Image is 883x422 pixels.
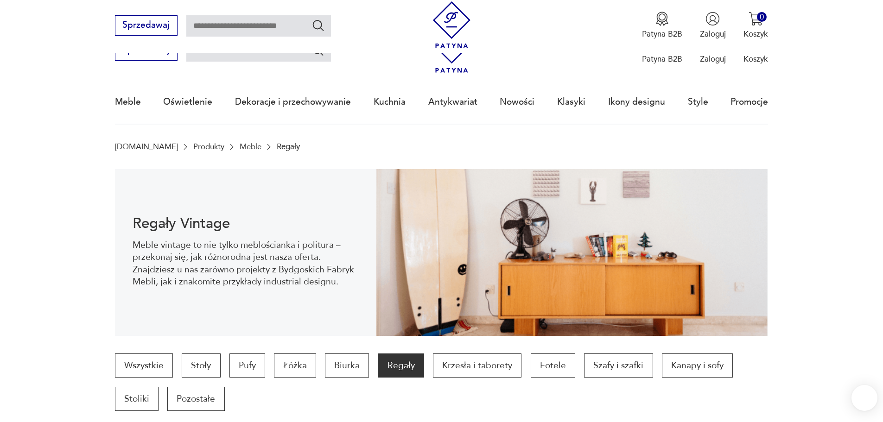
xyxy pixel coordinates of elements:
button: Szukaj [311,44,325,57]
a: Promocje [731,81,768,123]
p: Regały [277,142,300,151]
a: Regały [378,353,424,378]
img: Ikonka użytkownika [705,12,720,26]
a: Style [688,81,708,123]
button: Patyna B2B [642,12,682,39]
a: Sprzedawaj [115,22,178,30]
a: Łóżka [274,353,316,378]
a: Produkty [193,142,224,151]
a: Krzesła i taborety [433,353,521,378]
p: Patyna B2B [642,29,682,39]
p: Zaloguj [700,54,726,64]
iframe: Smartsupp widget button [851,385,877,411]
a: Kanapy i sofy [662,353,733,378]
a: Stoliki [115,387,159,411]
h1: Regały Vintage [133,217,358,230]
button: Szukaj [311,19,325,32]
a: Fotele [531,353,575,378]
div: 0 [757,12,767,22]
a: Szafy i szafki [584,353,653,378]
a: [DOMAIN_NAME] [115,142,178,151]
a: Meble [240,142,261,151]
img: dff48e7735fce9207bfd6a1aaa639af4.png [376,169,769,336]
a: Ikona medaluPatyna B2B [642,12,682,39]
a: Dekoracje i przechowywanie [235,81,351,123]
a: Nowości [500,81,534,123]
p: Meble vintage to nie tylko meblościanka i politura – przekonaj się, jak różnorodna jest nasza ofe... [133,239,358,288]
a: Klasyki [557,81,585,123]
p: Koszyk [743,29,768,39]
a: Ikony designu [608,81,665,123]
a: Kuchnia [374,81,406,123]
a: Antykwariat [428,81,477,123]
button: Sprzedawaj [115,15,178,36]
a: Oświetlenie [163,81,212,123]
p: Koszyk [743,54,768,64]
a: Stoły [182,353,220,378]
img: Patyna - sklep z meblami i dekoracjami vintage [428,1,475,48]
a: Pufy [229,353,265,378]
a: Sprzedawaj [115,47,178,55]
img: Ikona medalu [655,12,669,26]
img: Ikona koszyka [749,12,763,26]
p: Zaloguj [700,29,726,39]
p: Patyna B2B [642,54,682,64]
button: Zaloguj [700,12,726,39]
a: Pozostałe [167,387,224,411]
a: Wszystkie [115,353,173,378]
button: 0Koszyk [743,12,768,39]
a: Biurka [325,353,369,378]
a: Meble [115,81,141,123]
